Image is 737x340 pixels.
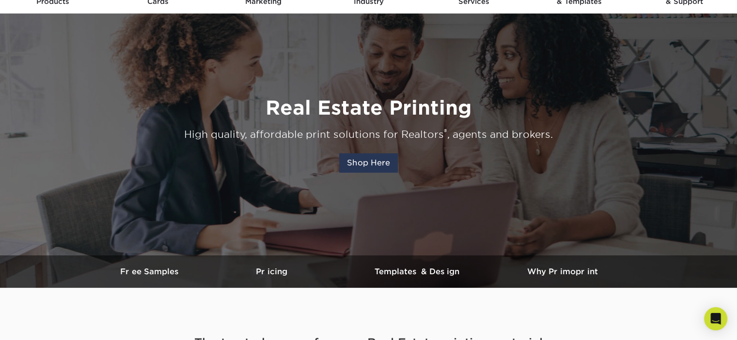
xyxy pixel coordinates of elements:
a: Pricing [199,255,345,288]
div: Open Intercom Messenger [704,307,727,330]
sup: ® [444,128,447,136]
h3: Why Primoprint [490,267,635,276]
h3: Free Samples [102,267,199,276]
a: Why Primoprint [490,255,635,288]
iframe: Google Customer Reviews [2,310,82,337]
a: Free Samples [102,255,199,288]
h3: Templates & Design [345,267,490,276]
h3: Pricing [199,267,345,276]
a: Shop Here [339,153,398,173]
div: High quality, affordable print solutions for Realtors , agents and brokers. [82,127,656,142]
h1: Real Estate Printing [82,96,656,119]
a: Templates & Design [345,255,490,288]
